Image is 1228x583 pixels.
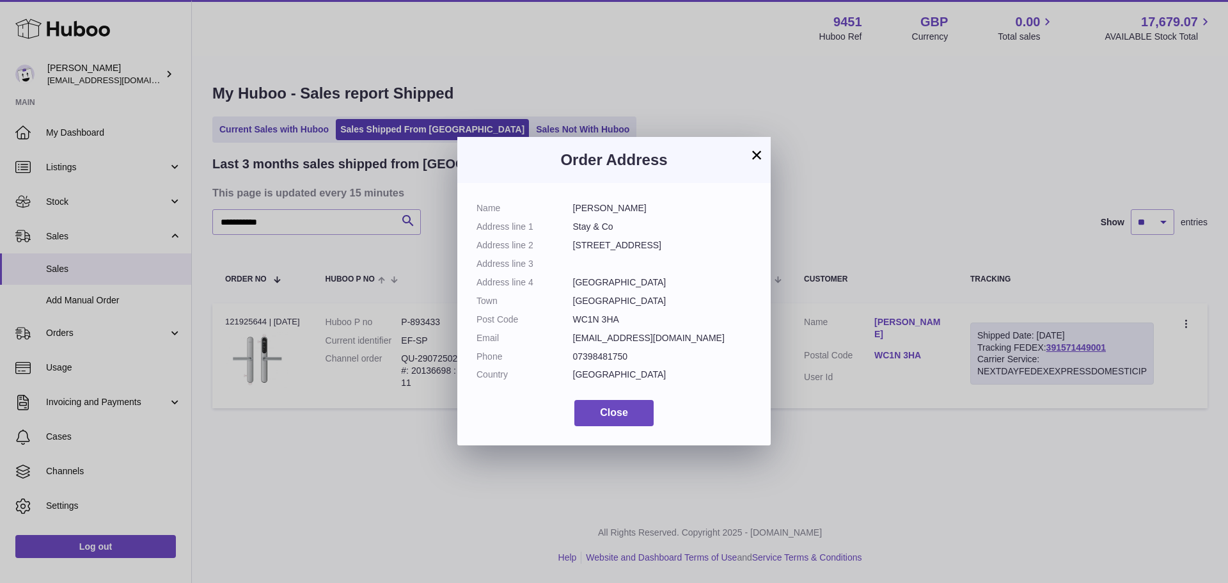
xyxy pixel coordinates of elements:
[476,332,573,344] dt: Email
[476,369,573,381] dt: Country
[476,221,573,233] dt: Address line 1
[476,276,573,289] dt: Address line 4
[573,314,752,326] dd: WC1N 3HA
[573,295,752,307] dd: [GEOGRAPHIC_DATA]
[476,150,752,170] h3: Order Address
[573,276,752,289] dd: [GEOGRAPHIC_DATA]
[573,351,752,363] dd: 07398481750
[476,258,573,270] dt: Address line 3
[573,369,752,381] dd: [GEOGRAPHIC_DATA]
[476,202,573,214] dt: Name
[749,147,764,163] button: ×
[476,239,573,252] dt: Address line 2
[600,407,628,418] span: Close
[476,314,573,326] dt: Post Code
[476,351,573,363] dt: Phone
[476,295,573,307] dt: Town
[573,202,752,214] dd: [PERSON_NAME]
[574,400,654,426] button: Close
[573,332,752,344] dd: [EMAIL_ADDRESS][DOMAIN_NAME]
[573,221,752,233] dd: Stay & Co
[573,239,752,252] dd: [STREET_ADDRESS]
